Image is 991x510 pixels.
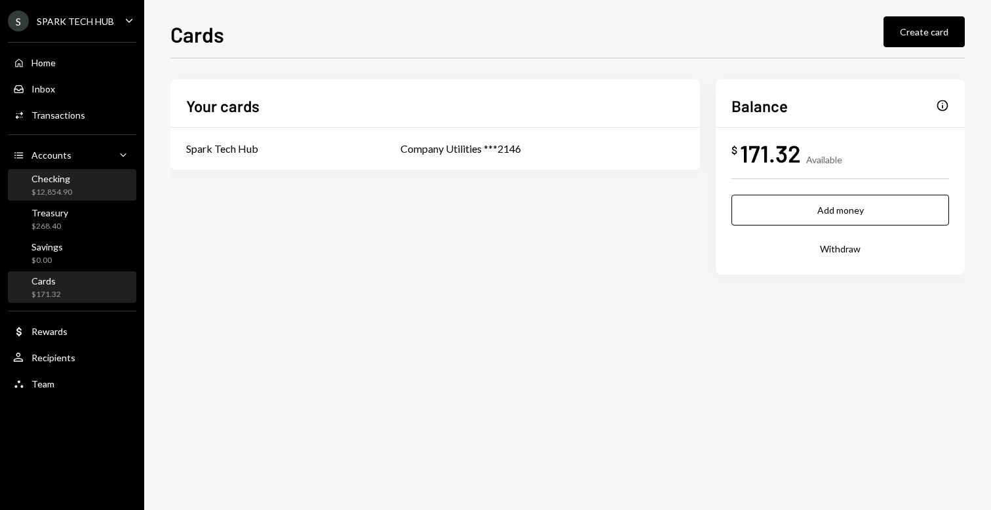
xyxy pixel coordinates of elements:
[731,95,788,117] h2: Balance
[31,109,85,121] div: Transactions
[31,173,72,184] div: Checking
[31,352,75,363] div: Recipients
[186,95,260,117] h2: Your cards
[8,237,136,269] a: Savings$0.00
[8,50,136,74] a: Home
[31,57,56,68] div: Home
[170,21,224,47] h1: Cards
[31,149,71,161] div: Accounts
[8,271,136,303] a: Cards$171.32
[8,319,136,343] a: Rewards
[731,144,737,157] div: $
[731,195,949,226] button: Add money
[186,141,258,157] div: Spark Tech Hub
[8,143,136,167] a: Accounts
[8,103,136,127] a: Transactions
[31,378,54,389] div: Team
[8,77,136,100] a: Inbox
[400,141,684,157] div: Company Utilities ***2146
[37,16,114,27] div: SPARK TECH HUB
[31,289,61,300] div: $171.32
[31,326,68,337] div: Rewards
[8,203,136,235] a: Treasury$268.40
[8,169,136,201] a: Checking$12,854.90
[31,221,68,232] div: $268.40
[8,372,136,395] a: Team
[8,10,29,31] div: S
[8,345,136,369] a: Recipients
[31,241,63,252] div: Savings
[31,275,61,286] div: Cards
[31,187,72,198] div: $12,854.90
[731,233,949,264] button: Withdraw
[884,16,965,47] button: Create card
[740,138,801,168] div: 171.32
[806,154,842,165] div: Available
[31,255,63,266] div: $0.00
[31,83,55,94] div: Inbox
[31,207,68,218] div: Treasury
